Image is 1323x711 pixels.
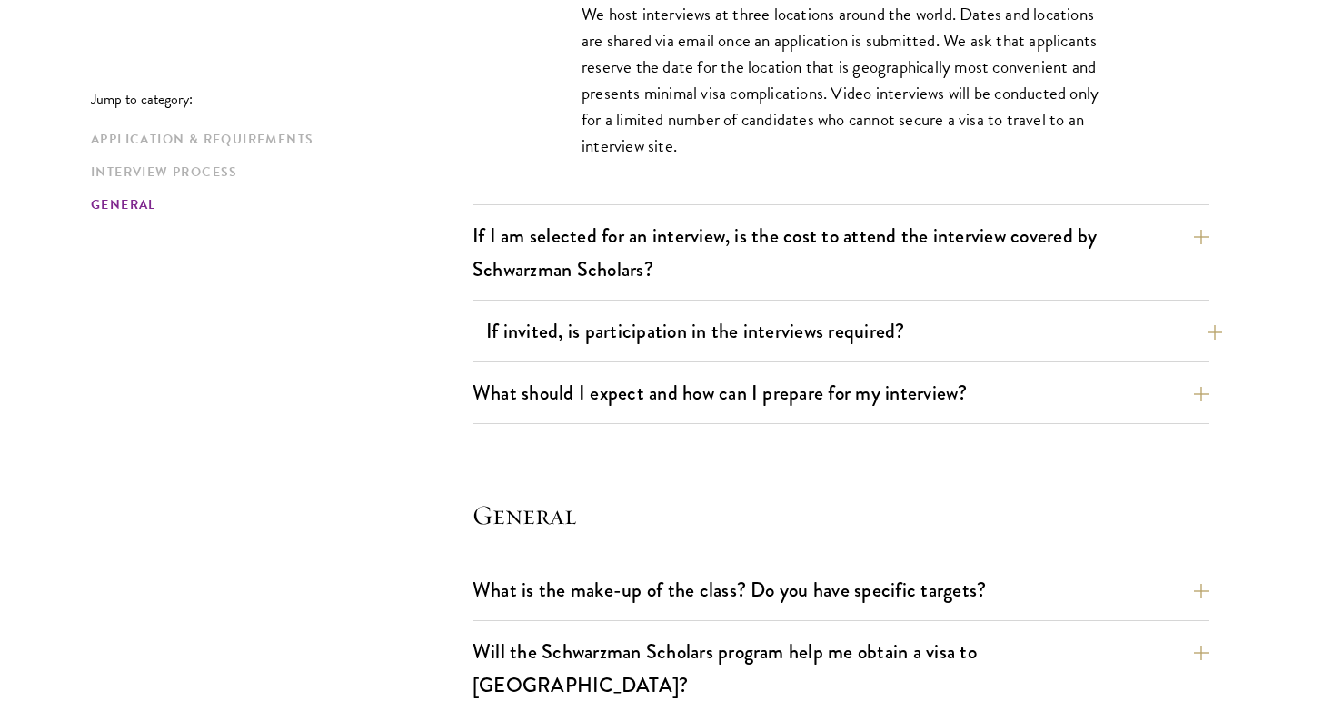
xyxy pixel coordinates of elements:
[91,195,462,214] a: General
[582,1,1099,159] p: We host interviews at three locations around the world. Dates and locations are shared via email ...
[91,91,472,107] p: Jump to category:
[472,569,1209,610] button: What is the make-up of the class? Do you have specific targets?
[472,497,1209,533] h4: General
[91,130,462,149] a: Application & Requirements
[472,631,1209,706] button: Will the Schwarzman Scholars program help me obtain a visa to [GEOGRAPHIC_DATA]?
[472,215,1209,290] button: If I am selected for an interview, is the cost to attend the interview covered by Schwarzman Scho...
[486,311,1222,351] button: If invited, is participation in the interviews required?
[91,163,462,182] a: Interview Process
[472,372,1209,413] button: What should I expect and how can I prepare for my interview?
